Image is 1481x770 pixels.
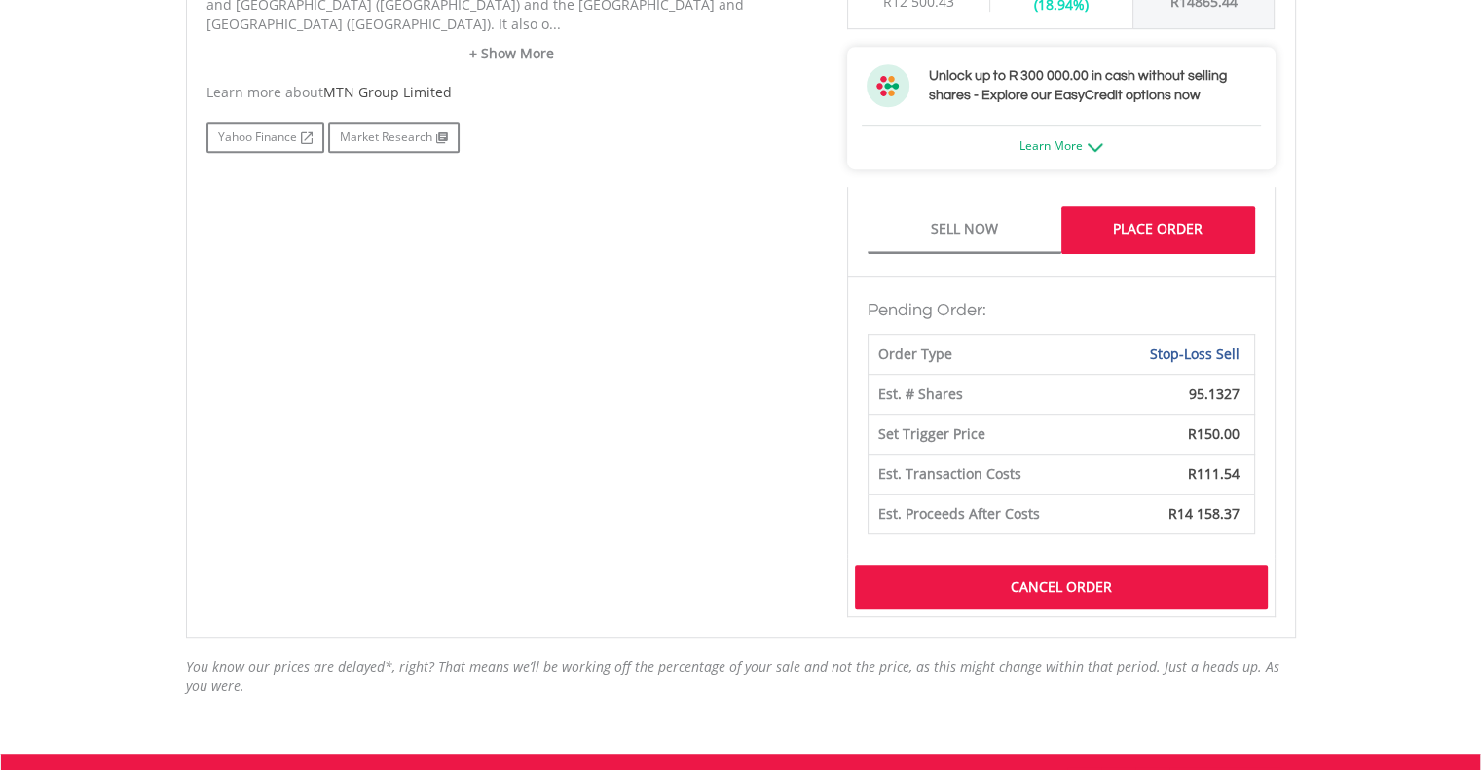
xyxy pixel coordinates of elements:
div: Est. # Shares [878,385,963,404]
div: You know our prices are delayed*, right? That means we’ll be working off the percentage of your s... [186,657,1296,696]
span: R150.00 [1188,424,1240,443]
span: Stop-Loss Sell [1150,345,1240,363]
div: Set Trigger Price [878,424,985,444]
a: Learn More [1019,137,1103,154]
span: R14 158.37 [1168,504,1240,523]
div: Order Type [878,345,952,364]
a: Sell Now [868,206,1061,254]
img: ec-arrow-down.png [1088,143,1103,152]
h3: Pending Order: [868,297,1255,334]
span: R111.54 [1188,464,1240,483]
span: 95.1327 [1189,385,1240,403]
div: Est. Transaction Costs [878,464,1021,484]
h3: Unlock up to R 300 000.00 in cash without selling shares - Explore our EasyCredit options now [929,66,1256,105]
div: Est. Proceeds After Costs [878,504,1040,524]
img: ec-flower.svg [867,64,909,107]
a: Yahoo Finance [206,122,324,153]
span: MTN Group Limited [323,83,452,101]
div: Cancel Order [855,565,1268,609]
a: Place Order [1061,206,1255,254]
a: + Show More [206,44,818,63]
div: Learn more about [206,83,818,102]
a: Market Research [328,122,460,153]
